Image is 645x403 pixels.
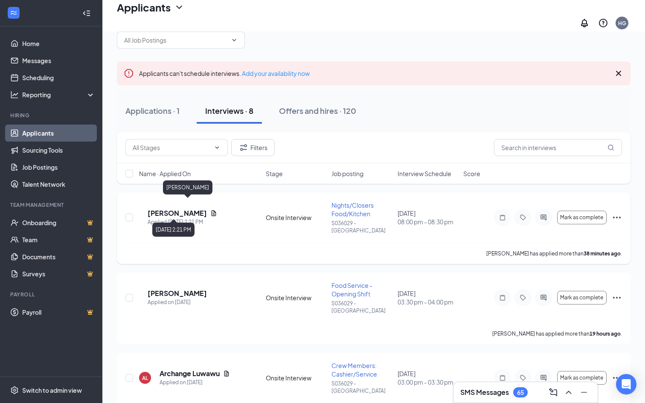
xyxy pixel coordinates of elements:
[492,330,622,337] p: [PERSON_NAME] has applied more than .
[231,37,238,43] svg: ChevronDown
[557,371,607,385] button: Mark as complete
[22,265,95,282] a: SurveysCrown
[22,90,96,99] div: Reporting
[398,298,458,306] span: 03:30 pm - 04:00 pm
[9,9,18,17] svg: WorkstreamLogo
[22,214,95,231] a: OnboardingCrown
[590,331,621,337] b: 19 hours ago
[612,212,622,223] svg: Ellipses
[214,144,221,151] svg: ChevronDown
[577,386,591,399] button: Minimize
[266,213,326,222] div: Onsite Interview
[494,139,622,156] input: Search in interviews
[160,369,220,378] h5: Archange Luwawu
[133,143,210,152] input: All Stages
[398,169,451,178] span: Interview Schedule
[152,223,195,237] div: [DATE] 2:21 PM
[562,386,575,399] button: ChevronUp
[579,18,590,28] svg: Notifications
[557,211,607,224] button: Mark as complete
[548,387,558,397] svg: ComposeMessage
[22,248,95,265] a: DocumentsCrown
[538,374,549,381] svg: ActiveChat
[598,18,608,28] svg: QuestionInfo
[398,217,458,226] span: 08:00 pm - 08:30 pm
[266,169,283,178] span: Stage
[460,388,509,397] h3: SMS Messages
[163,180,212,194] div: [PERSON_NAME]
[331,169,363,178] span: Job posting
[497,374,508,381] svg: Note
[124,35,227,45] input: All Job Postings
[22,386,82,394] div: Switch to admin view
[517,389,524,396] div: 65
[331,380,392,394] p: S036029 - [GEOGRAPHIC_DATA]
[148,218,217,226] div: Applied [DATE] 2:21 PM
[546,386,560,399] button: ComposeMessage
[148,298,207,307] div: Applied on [DATE]
[579,387,589,397] svg: Minimize
[10,112,93,119] div: Hiring
[607,144,614,151] svg: MagnifyingGlass
[331,220,392,234] p: S036029 - [GEOGRAPHIC_DATA]
[142,374,148,382] div: AL
[22,142,95,159] a: Sourcing Tools
[139,70,310,77] span: Applicants can't schedule interviews.
[331,201,374,217] span: Nights/Closers Food/Kitchen
[518,214,528,221] svg: Tag
[497,294,508,301] svg: Note
[124,68,134,78] svg: Error
[10,90,19,99] svg: Analysis
[22,304,95,321] a: PayrollCrown
[205,105,253,116] div: Interviews · 8
[463,169,480,178] span: Score
[266,374,326,382] div: Onsite Interview
[125,105,180,116] div: Applications · 1
[148,289,207,298] h5: [PERSON_NAME]
[560,375,603,381] span: Mark as complete
[10,201,93,209] div: Team Management
[148,209,207,218] h5: [PERSON_NAME]
[331,300,392,314] p: S036029 - [GEOGRAPHIC_DATA]
[486,250,622,257] p: [PERSON_NAME] has applied more than .
[538,214,549,221] svg: ActiveChat
[612,373,622,383] svg: Ellipses
[560,215,603,220] span: Mark as complete
[613,68,624,78] svg: Cross
[564,387,574,397] svg: ChevronUp
[82,9,91,17] svg: Collapse
[279,105,356,116] div: Offers and hires · 120
[331,362,377,378] span: Crew Members: Cashier/Service
[560,295,603,301] span: Mark as complete
[160,378,230,387] div: Applied on [DATE]
[22,52,95,69] a: Messages
[398,289,458,306] div: [DATE]
[584,250,621,257] b: 38 minutes ago
[518,294,528,301] svg: Tag
[210,210,217,217] svg: Document
[22,69,95,86] a: Scheduling
[612,293,622,303] svg: Ellipses
[618,20,626,27] div: HG
[10,291,93,298] div: Payroll
[538,294,549,301] svg: ActiveChat
[398,209,458,226] div: [DATE]
[22,231,95,248] a: TeamCrown
[22,176,95,193] a: Talent Network
[266,293,326,302] div: Onsite Interview
[242,70,310,77] a: Add your availability now
[518,374,528,381] svg: Tag
[22,35,95,52] a: Home
[174,2,184,12] svg: ChevronDown
[616,374,636,394] div: Open Intercom Messenger
[139,169,191,178] span: Name · Applied On
[223,370,230,377] svg: Document
[557,291,607,304] button: Mark as complete
[238,142,249,153] svg: Filter
[231,139,275,156] button: Filter Filters
[398,378,458,386] span: 03:00 pm - 03:30 pm
[22,125,95,142] a: Applicants
[22,159,95,176] a: Job Postings
[10,386,19,394] svg: Settings
[331,281,372,298] span: Food Service - Opening Shift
